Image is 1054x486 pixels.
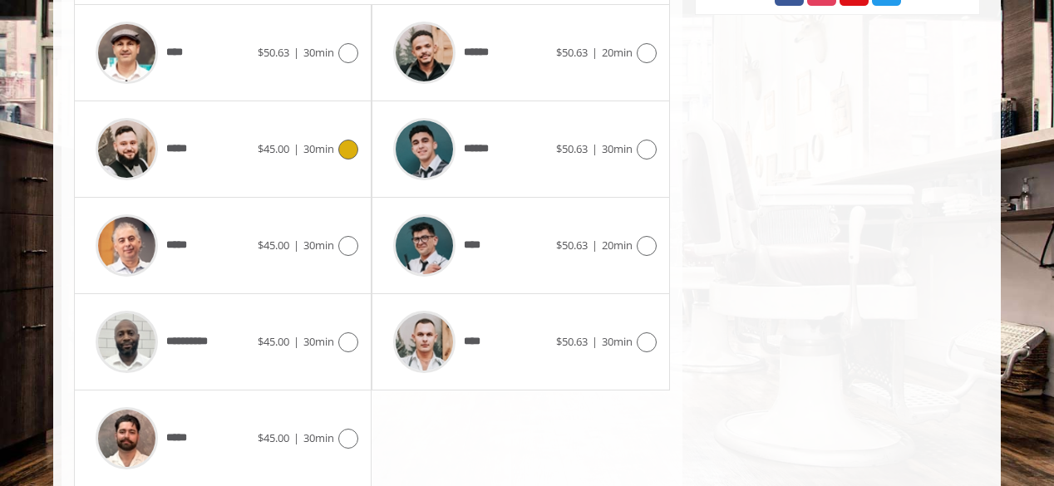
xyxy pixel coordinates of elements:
span: $45.00 [258,238,289,253]
span: | [293,334,299,349]
span: $50.63 [556,238,588,253]
span: | [592,141,598,156]
span: 20min [602,238,633,253]
span: | [592,334,598,349]
span: $50.63 [556,141,588,156]
span: 30min [303,45,334,60]
span: | [293,430,299,445]
span: $50.63 [556,334,588,349]
span: | [592,238,598,253]
span: 30min [303,238,334,253]
span: | [293,45,299,60]
span: $45.00 [258,334,289,349]
span: 30min [602,141,633,156]
span: $50.63 [258,45,289,60]
span: 30min [303,334,334,349]
span: 30min [602,334,633,349]
span: 20min [602,45,633,60]
span: $45.00 [258,141,289,156]
span: 30min [303,141,334,156]
span: 30min [303,430,334,445]
span: | [592,45,598,60]
span: | [293,238,299,253]
span: $50.63 [556,45,588,60]
span: $45.00 [258,430,289,445]
span: | [293,141,299,156]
